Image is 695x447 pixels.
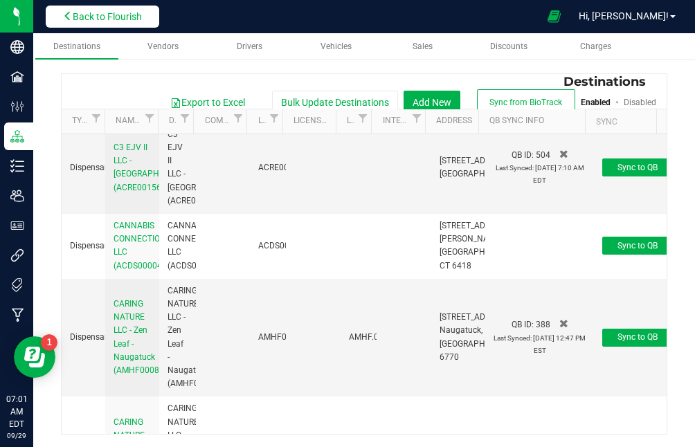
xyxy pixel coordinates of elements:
inline-svg: Inventory [10,159,24,173]
button: Back to Flourish [46,6,159,28]
iframe: Resource center [14,336,55,378]
button: Sync to QB [602,237,673,255]
a: DBA [169,116,177,127]
inline-svg: User Roles [10,219,24,232]
a: Filter [266,109,282,127]
a: Disabled [624,98,656,107]
button: Export to Excel [161,91,254,114]
span: Back to Flourish [73,11,142,22]
a: Filter [230,109,246,127]
span: [STREET_ADDRESS][PERSON_NAME] [440,221,512,244]
span: CARING NATURE LLC - Zen Leaf - Naugatuck (AMHF0008262) [114,299,177,375]
span: [DATE] 7:10 AM EDT [533,164,584,184]
span: Open Ecommerce Menu [539,3,570,30]
a: Enabled [581,98,611,107]
a: Address [436,116,473,127]
div: Dispensary [70,331,97,344]
span: Sync from BioTrack [489,98,562,107]
a: QB Sync Info [489,116,580,127]
a: Filter [141,109,158,127]
a: License [258,116,266,127]
span: Naugatuck, [GEOGRAPHIC_DATA] 6770 [440,325,519,361]
iframe: Resource center unread badge [41,334,57,351]
button: Sync from BioTrack [477,89,575,116]
div: C3 EJV II LLC - [GEOGRAPHIC_DATA] (ACRE0015694) [168,128,187,208]
span: Sync to QB [617,332,658,342]
th: Sync [585,109,656,134]
span: [STREET_ADDRESS] [440,156,512,165]
inline-svg: Distribution [10,129,24,143]
inline-svg: Facilities [10,70,24,84]
span: 388 [536,320,550,329]
a: Name [116,116,141,127]
button: Sync to QB [602,158,673,176]
inline-svg: Users [10,189,24,203]
a: Company Email [205,116,231,127]
div: CANNABIS CONNECTION LLC (ACDS0000496) [168,219,187,273]
span: Last Synced: [496,164,534,172]
span: Vendors [147,42,179,51]
inline-svg: Configuration [10,100,24,113]
span: Last Synced: [494,334,532,342]
span: C3 EJV II LLC - [GEOGRAPHIC_DATA] (ACRE0015694) [114,143,193,192]
span: Vehicles [321,42,352,51]
div: Dispensary [70,239,97,253]
div: Dispensary [70,161,97,174]
span: Charges [580,42,611,51]
p: 09/29 [6,430,27,441]
button: Sync to QB [602,329,673,347]
span: [STREET_ADDRESS] [440,312,512,322]
a: Filter [177,109,193,127]
span: Discounts [490,42,527,51]
a: Filter [88,109,105,127]
div: CARING NATURE LLC - Zen Leaf - Naugatuck (AMHF0008262) [168,284,187,391]
a: Local License [347,116,354,127]
span: Destinations [563,74,656,89]
button: Bulk Update Destinations [272,91,398,114]
span: Sync to QB [617,163,658,172]
inline-svg: Manufacturing [10,308,24,322]
div: ACDS0000496 [258,239,278,253]
div: ACRE0015694 [258,161,278,174]
span: QB ID: [512,320,534,329]
span: [GEOGRAPHIC_DATA] [440,169,519,179]
span: [DATE] 12:47 PM EST [533,334,586,354]
span: Sync to QB [617,241,658,250]
span: [GEOGRAPHIC_DATA], CT 6418 [440,247,521,270]
a: Internal Notes [383,116,408,127]
a: License Expiration [294,116,331,127]
inline-svg: Company [10,40,24,54]
inline-svg: Integrations [10,248,24,262]
button: Add New [404,91,460,114]
span: Hi, [PERSON_NAME]! [579,10,669,21]
inline-svg: Tags [10,278,24,292]
div: AMHF.0008262 [349,331,368,344]
span: Drivers [237,42,262,51]
a: Filter [354,109,371,127]
p: 07:01 AM EDT [6,393,27,430]
span: CANNABIS CONNECTION LLC (ACDS0000496) [114,221,174,271]
a: Filter [408,109,425,127]
span: QB ID: [512,150,534,160]
span: Sales [413,42,433,51]
a: Type [72,116,87,127]
span: 504 [536,150,550,160]
div: AMHF0008262 [258,331,278,344]
span: Destinations [53,42,100,51]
